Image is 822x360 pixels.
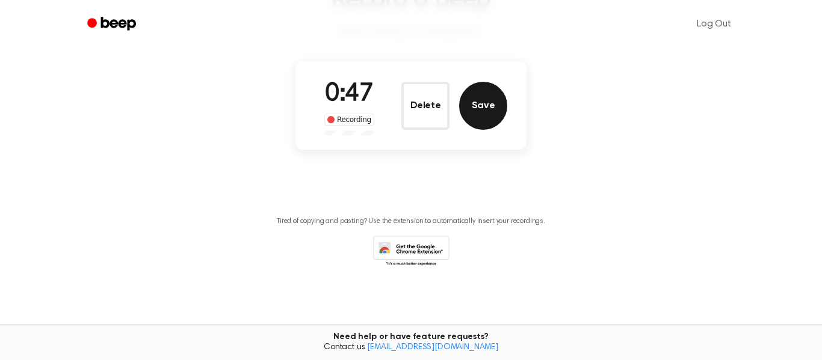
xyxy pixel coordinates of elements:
[459,82,507,130] button: Save Audio Record
[7,343,815,353] span: Contact us
[324,114,374,126] div: Recording
[277,217,545,226] p: Tired of copying and pasting? Use the extension to automatically insert your recordings.
[79,13,147,36] a: Beep
[325,82,373,107] span: 0:47
[367,343,498,352] a: [EMAIL_ADDRESS][DOMAIN_NAME]
[401,82,450,130] button: Delete Audio Record
[685,10,743,38] a: Log Out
